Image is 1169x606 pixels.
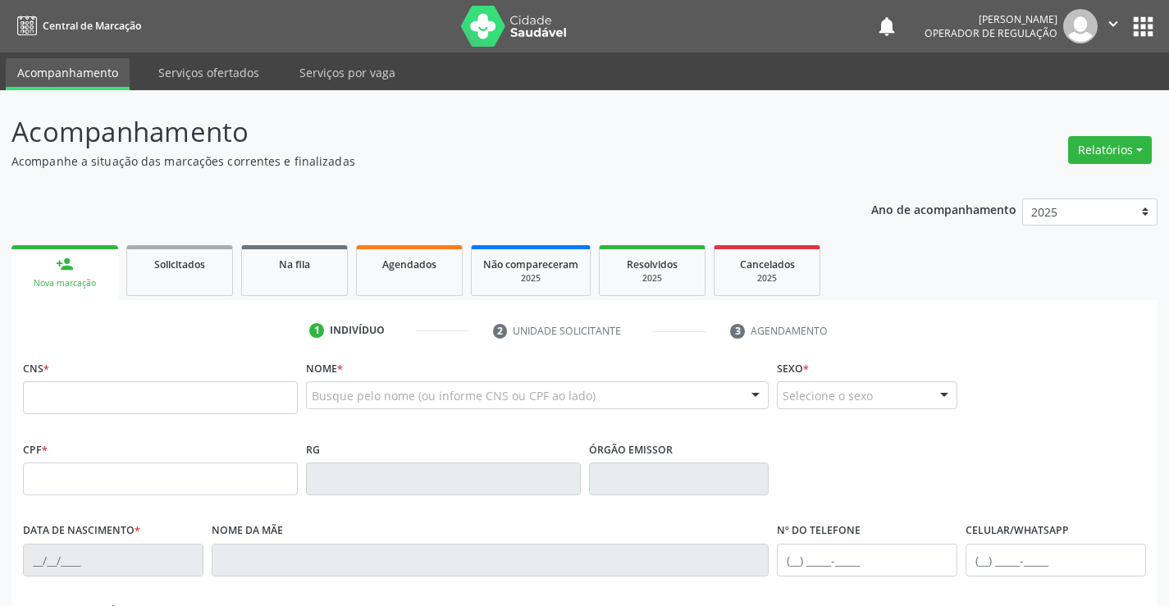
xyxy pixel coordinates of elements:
label: RG [306,437,320,462]
button: Relatórios [1068,136,1152,164]
label: CNS [23,356,49,381]
span: Cancelados [740,257,795,271]
div: 2025 [611,272,693,285]
div: Indivíduo [330,323,385,338]
span: Agendados [382,257,436,271]
div: Nova marcação [23,277,107,289]
span: Busque pelo nome (ou informe CNS ou CPF ao lado) [312,387,596,404]
label: Nº do Telefone [777,518,861,544]
input: (__) _____-_____ [966,544,1146,576]
label: Celular/WhatsApp [966,518,1069,544]
div: 2025 [726,272,808,285]
label: Nome [306,356,343,381]
span: Solicitados [154,257,205,271]
div: [PERSON_NAME] [925,12,1057,26]
a: Serviços ofertados [147,58,271,87]
input: (__) _____-_____ [777,544,957,576]
span: Central de Marcação [43,19,141,33]
p: Ano de acompanhamento [871,198,1016,219]
label: Sexo [777,356,809,381]
button: notifications [875,15,898,38]
span: Na fila [279,257,310,271]
button: apps [1129,12,1158,41]
div: 1 [309,323,324,338]
a: Acompanhamento [6,58,130,90]
a: Serviços por vaga [288,58,407,87]
span: Selecione o sexo [783,387,873,404]
div: person_add [56,255,74,273]
a: Central de Marcação [11,12,141,39]
label: CPF [23,437,48,462]
img: img [1063,9,1098,43]
i:  [1104,15,1122,33]
button:  [1098,9,1129,43]
span: Resolvidos [627,257,678,271]
input: __/__/____ [23,544,203,576]
label: Nome da mãe [212,518,283,544]
p: Acompanhamento [11,112,814,153]
p: Acompanhe a situação das marcações correntes e finalizadas [11,153,814,170]
span: Operador de regulação [925,26,1057,40]
span: Não compareceram [483,257,578,271]
label: Órgão emissor [589,437,673,462]
label: Data de nascimento [23,518,140,544]
div: 2025 [483,272,578,285]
